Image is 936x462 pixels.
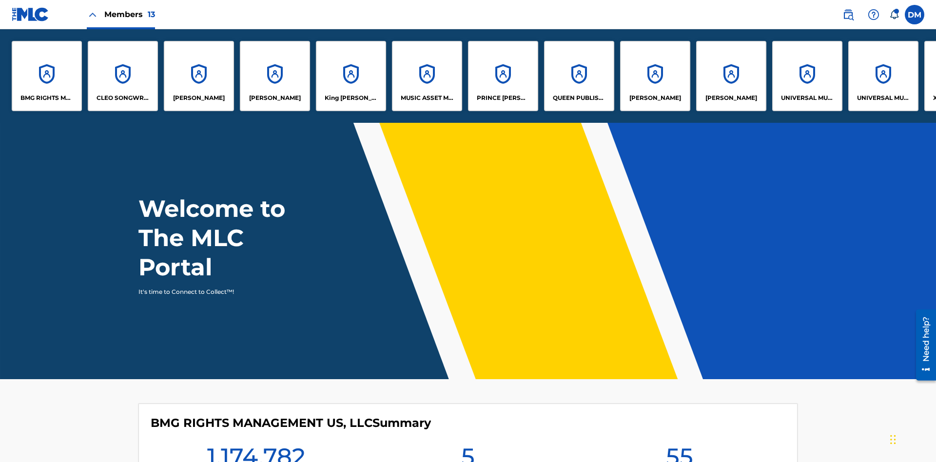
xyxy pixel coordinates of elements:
[772,41,842,111] a: AccountsUNIVERSAL MUSIC PUB GROUP
[249,94,301,102] p: EYAMA MCSINGER
[173,94,225,102] p: ELVIS COSTELLO
[889,10,899,19] div: Notifications
[909,306,936,385] iframe: Resource Center
[890,425,896,454] div: Drag
[316,41,386,111] a: AccountsKing [PERSON_NAME]
[104,9,155,20] span: Members
[857,94,910,102] p: UNIVERSAL MUSIC PUB GROUP
[838,5,858,24] a: Public Search
[325,94,378,102] p: King McTesterson
[87,9,98,20] img: Close
[705,94,757,102] p: RONALD MCTESTERSON
[629,94,681,102] p: RONALD MCTESTERSON
[696,41,766,111] a: Accounts[PERSON_NAME]
[477,94,530,102] p: PRINCE MCTESTERSON
[12,41,82,111] a: AccountsBMG RIGHTS MANAGEMENT US, LLC
[138,288,308,296] p: It's time to Connect to Collect™!
[164,41,234,111] a: Accounts[PERSON_NAME]
[848,41,918,111] a: AccountsUNIVERSAL MUSIC PUB GROUP
[781,94,834,102] p: UNIVERSAL MUSIC PUB GROUP
[887,415,936,462] iframe: Chat Widget
[468,41,538,111] a: AccountsPRINCE [PERSON_NAME]
[864,5,883,24] div: Help
[544,41,614,111] a: AccountsQUEEN PUBLISHA
[88,41,158,111] a: AccountsCLEO SONGWRITER
[401,94,454,102] p: MUSIC ASSET MANAGEMENT (MAM)
[240,41,310,111] a: Accounts[PERSON_NAME]
[905,5,924,24] div: User Menu
[97,94,150,102] p: CLEO SONGWRITER
[620,41,690,111] a: Accounts[PERSON_NAME]
[842,9,854,20] img: search
[20,94,74,102] p: BMG RIGHTS MANAGEMENT US, LLC
[148,10,155,19] span: 13
[138,194,321,282] h1: Welcome to The MLC Portal
[151,416,431,430] h4: BMG RIGHTS MANAGEMENT US, LLC
[392,41,462,111] a: AccountsMUSIC ASSET MANAGEMENT (MAM)
[553,94,606,102] p: QUEEN PUBLISHA
[868,9,879,20] img: help
[12,7,49,21] img: MLC Logo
